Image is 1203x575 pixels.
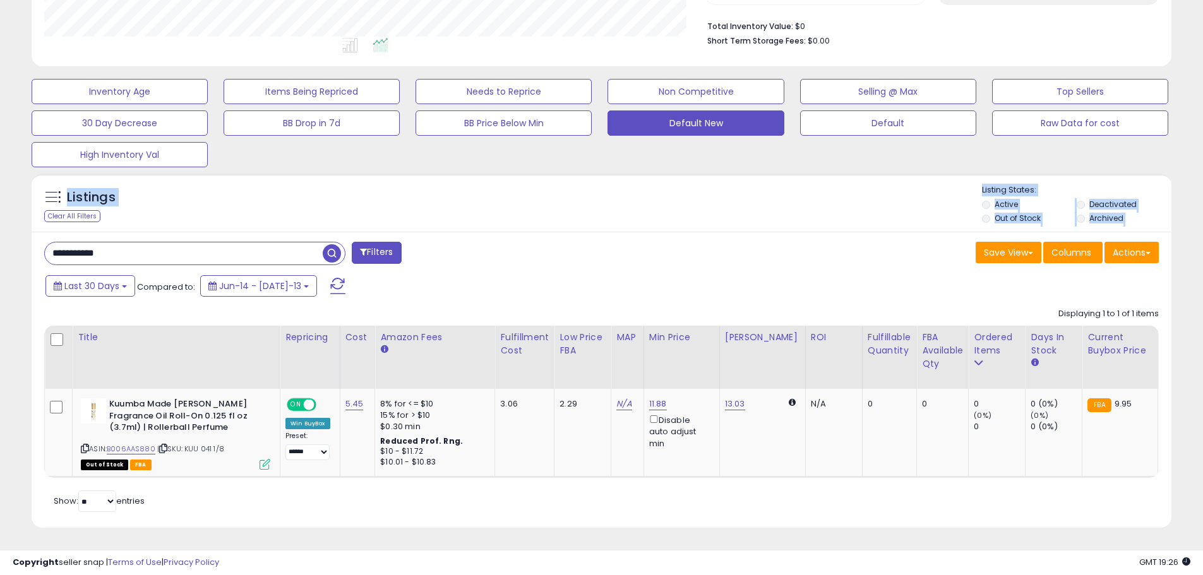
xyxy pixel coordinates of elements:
a: 5.45 [345,398,364,410]
div: 0 (0%) [1031,421,1082,432]
strong: Copyright [13,556,59,568]
small: Amazon Fees. [380,344,388,355]
div: Current Buybox Price [1087,331,1152,357]
div: ASIN: [81,398,270,468]
span: Jun-14 - [DATE]-13 [219,280,301,292]
div: Displaying 1 to 1 of 1 items [1058,308,1159,320]
span: FBA [130,459,152,470]
button: Items Being Repriced [224,79,400,104]
span: Columns [1051,246,1091,259]
button: Default New [607,110,784,136]
button: Filters [352,242,401,264]
div: [PERSON_NAME] [725,331,800,344]
div: Days In Stock [1031,331,1077,357]
div: Repricing [285,331,335,344]
small: Days In Stock. [1031,357,1038,369]
button: Non Competitive [607,79,784,104]
div: N/A [811,398,853,410]
div: Fulfillable Quantity [868,331,911,357]
b: Short Term Storage Fees: [707,35,806,46]
button: Selling @ Max [800,79,976,104]
div: $10.01 - $10.83 [380,457,485,468]
small: FBA [1087,398,1111,412]
span: 9.95 [1115,398,1132,410]
div: 8% for <= $10 [380,398,485,410]
button: BB Drop in 7d [224,110,400,136]
p: Listing States: [982,184,1171,196]
div: Ordered Items [974,331,1020,357]
small: (0%) [974,410,991,420]
a: B006AAS880 [107,444,155,454]
span: $0.00 [808,35,830,47]
button: Top Sellers [992,79,1168,104]
button: Columns [1043,242,1103,263]
div: $0.30 min [380,421,485,432]
div: 2.29 [560,398,601,410]
button: Raw Data for cost [992,110,1168,136]
div: Low Price FBA [560,331,606,357]
button: Default [800,110,976,136]
div: Disable auto adjust min [649,413,710,449]
div: FBA Available Qty [922,331,963,370]
button: Inventory Age [32,79,208,104]
span: All listings that are currently out of stock and unavailable for purchase on Amazon [81,459,128,470]
div: seller snap | | [13,557,219,569]
div: 0 [922,398,959,410]
div: Min Price [649,331,714,344]
h5: Listings [67,189,116,206]
img: 21N9ZSGd1iL._SL40_.jpg [81,398,106,424]
label: Out of Stock [995,213,1041,223]
span: ON [288,400,304,410]
div: Preset: [285,432,330,460]
div: 0 [974,421,1025,432]
label: Active [995,199,1018,210]
button: Last 30 Days [45,275,135,297]
b: Kuumba Made [PERSON_NAME] Fragrance Oil Roll-On 0.125 fl oz (3.7ml) | Rollerball Perfume [109,398,263,437]
button: Actions [1104,242,1159,263]
b: Reduced Prof. Rng. [380,436,463,446]
a: Privacy Policy [164,556,219,568]
div: Win BuyBox [285,418,330,429]
div: 0 (0%) [1031,398,1082,410]
a: 11.88 [649,398,667,410]
div: 0 [868,398,907,410]
button: High Inventory Val [32,142,208,167]
span: Show: entries [54,495,145,507]
span: Last 30 Days [64,280,119,292]
label: Archived [1089,213,1123,223]
a: Terms of Use [108,556,162,568]
button: 30 Day Decrease [32,110,208,136]
button: BB Price Below Min [416,110,592,136]
div: 15% for > $10 [380,410,485,421]
div: $10 - $11.72 [380,446,485,457]
div: 0 [974,398,1025,410]
div: MAP [616,331,638,344]
li: $0 [707,18,1149,33]
div: Clear All Filters [44,210,100,222]
div: ROI [811,331,857,344]
span: OFF [314,400,335,410]
div: Fulfillment Cost [500,331,549,357]
b: Total Inventory Value: [707,21,793,32]
a: N/A [616,398,631,410]
button: Save View [976,242,1041,263]
div: Amazon Fees [380,331,489,344]
a: 13.03 [725,398,745,410]
div: Title [78,331,275,344]
label: Deactivated [1089,199,1137,210]
span: | SKU: KUU 041 1/8 [157,444,224,454]
span: Compared to: [137,281,195,293]
button: Needs to Reprice [416,79,592,104]
div: 3.06 [500,398,544,410]
button: Jun-14 - [DATE]-13 [200,275,317,297]
small: (0%) [1031,410,1048,420]
div: Cost [345,331,370,344]
span: 2025-08-13 19:26 GMT [1139,556,1190,568]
